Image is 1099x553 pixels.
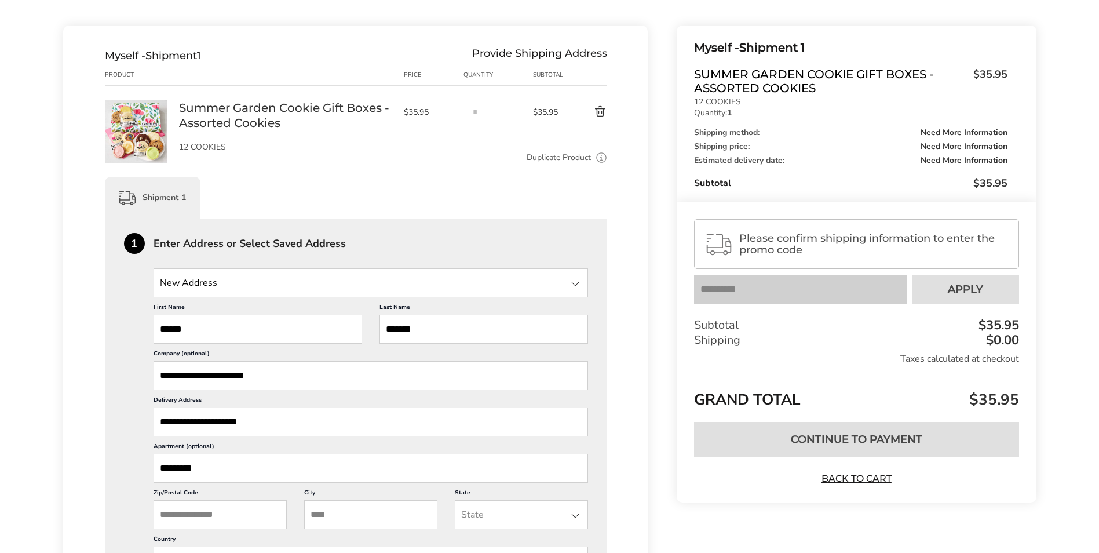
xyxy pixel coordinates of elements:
[105,49,201,62] div: Shipment
[379,303,588,315] label: Last Name
[567,105,607,119] button: Delete product
[966,390,1019,410] span: $35.95
[154,408,589,436] input: Delivery Address
[976,319,1019,332] div: $35.95
[533,70,567,79] div: Subtotal
[463,100,487,123] input: Quantity input
[694,143,1007,151] div: Shipping price:
[973,176,1007,190] span: $35.95
[124,233,145,254] div: 1
[179,143,392,151] p: 12 COOKIES
[967,67,1007,92] span: $35.95
[154,361,589,390] input: Company
[154,442,589,454] label: Apartment (optional)
[105,100,167,163] img: Summer Garden Cookie Gift Boxes - Assorted Cookies
[694,157,1007,165] div: Estimated delivery date:
[694,422,1018,457] button: Continue to Payment
[921,157,1007,165] span: Need More Information
[533,107,567,118] span: $35.95
[694,333,1018,348] div: Shipping
[154,350,589,361] label: Company (optional)
[694,176,1007,190] div: Subtotal
[304,500,437,529] input: City
[197,49,201,62] span: 1
[154,315,362,344] input: First Name
[694,38,1007,57] div: Shipment 1
[921,143,1007,151] span: Need More Information
[694,41,739,54] span: Myself -
[154,396,589,408] label: Delivery Address
[105,177,200,219] div: Shipment 1
[694,376,1018,413] div: GRAND TOTAL
[912,275,1019,304] button: Apply
[154,303,362,315] label: First Name
[179,100,392,130] a: Summer Garden Cookie Gift Boxes - Assorted Cookies
[105,49,145,62] span: Myself -
[154,268,589,297] input: State
[694,129,1007,137] div: Shipping method:
[694,109,1007,117] p: Quantity:
[694,98,1007,106] p: 12 COOKIES
[154,500,287,529] input: ZIP
[379,315,588,344] input: Last Name
[304,489,437,500] label: City
[154,535,589,547] label: Country
[921,129,1007,137] span: Need More Information
[154,454,589,483] input: Apartment
[105,100,167,111] a: Summer Garden Cookie Gift Boxes - Assorted Cookies
[948,284,983,294] span: Apply
[694,318,1018,333] div: Subtotal
[527,151,591,164] a: Duplicate Product
[154,238,608,249] div: Enter Address or Select Saved Address
[455,500,588,529] input: State
[739,232,1008,256] span: Please confirm shipping information to enter the promo code
[472,49,607,62] div: Provide Shipping Address
[404,107,458,118] span: $35.95
[816,472,897,485] a: Back to Cart
[694,67,1007,95] a: Summer Garden Cookie Gift Boxes - Assorted Cookies$35.95
[727,107,732,118] strong: 1
[463,70,533,79] div: Quantity
[983,334,1019,347] div: $0.00
[404,70,464,79] div: Price
[105,70,179,79] div: Product
[694,67,967,95] span: Summer Garden Cookie Gift Boxes - Assorted Cookies
[154,489,287,500] label: Zip/Postal Code
[455,489,588,500] label: State
[694,352,1018,365] div: Taxes calculated at checkout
